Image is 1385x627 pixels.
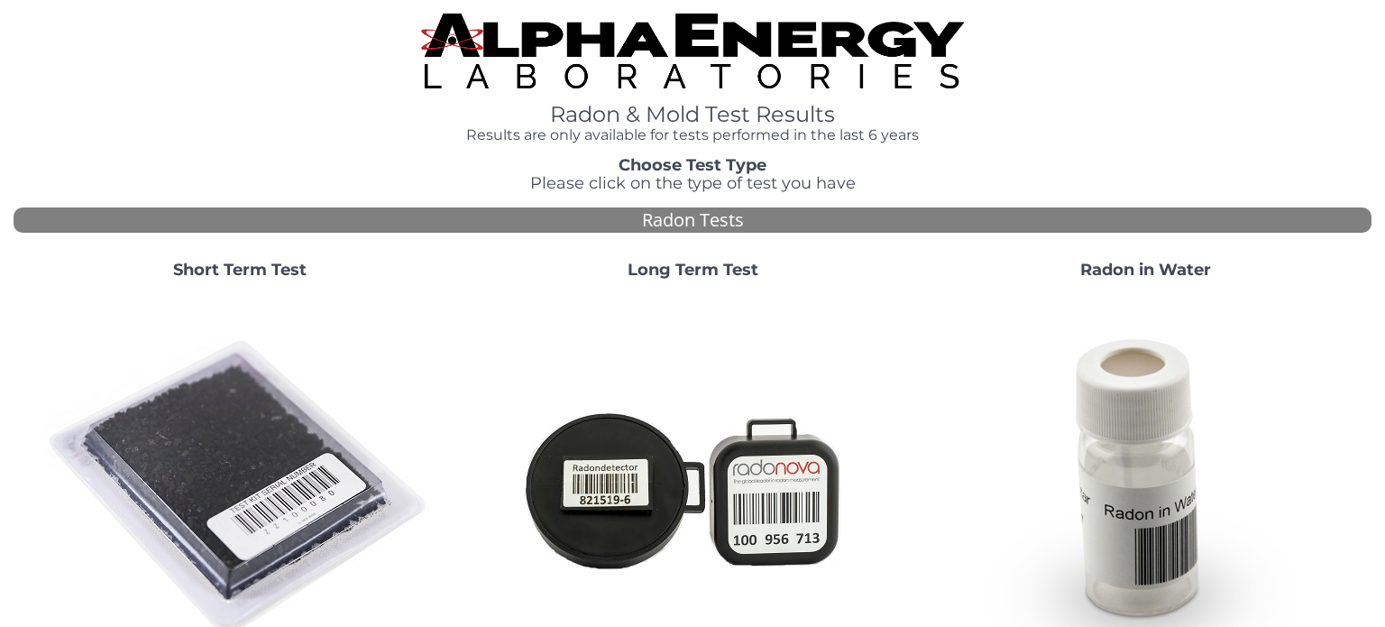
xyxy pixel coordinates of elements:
[530,173,856,193] span: Please click on the type of test you have
[421,127,964,143] h4: Results are only available for tests performed in the last 6 years
[628,260,758,280] strong: Long Term Test
[173,260,307,280] strong: Short Term Test
[14,207,1371,234] div: Radon Tests
[421,103,964,126] h1: Radon & Mold Test Results
[1080,260,1211,280] strong: Radon in Water
[421,14,964,88] img: TightCrop.jpg
[619,155,766,175] strong: Choose Test Type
